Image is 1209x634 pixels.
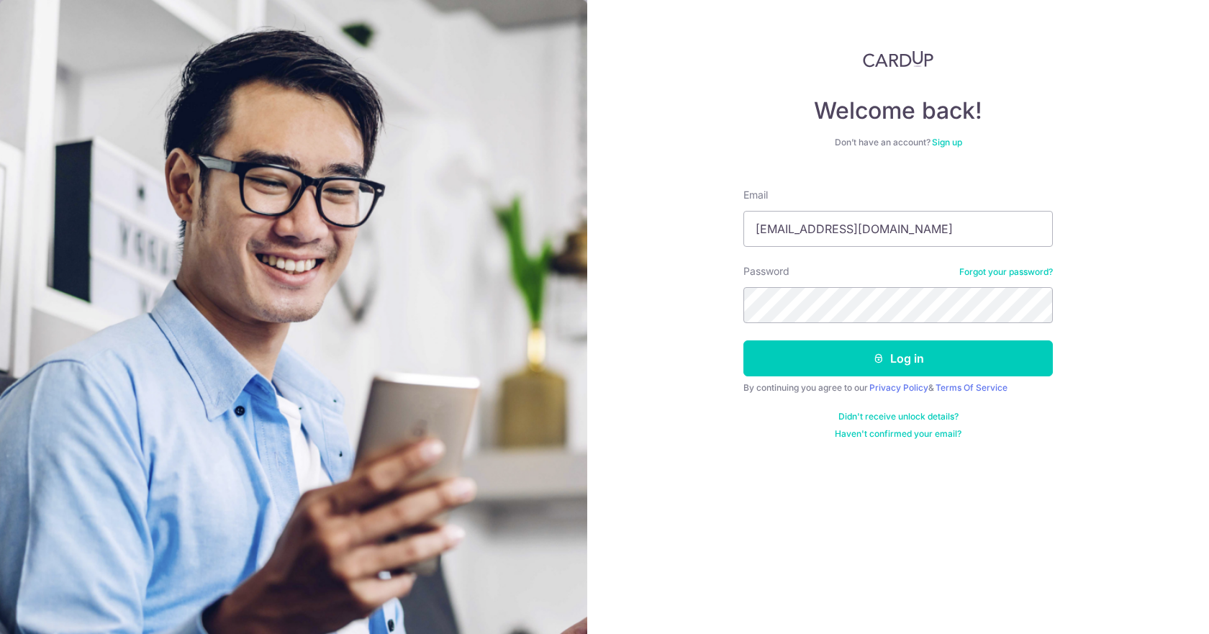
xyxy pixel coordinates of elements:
a: Haven't confirmed your email? [835,428,961,440]
label: Password [743,264,789,278]
a: Forgot your password? [959,266,1053,278]
div: Don’t have an account? [743,137,1053,148]
a: Privacy Policy [869,382,928,393]
div: By continuing you agree to our & [743,382,1053,394]
h4: Welcome back! [743,96,1053,125]
a: Didn't receive unlock details? [838,411,959,422]
label: Email [743,188,768,202]
a: Sign up [932,137,962,148]
img: CardUp Logo [863,50,933,68]
a: Terms Of Service [936,382,1007,393]
button: Log in [743,340,1053,376]
input: Enter your Email [743,211,1053,247]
